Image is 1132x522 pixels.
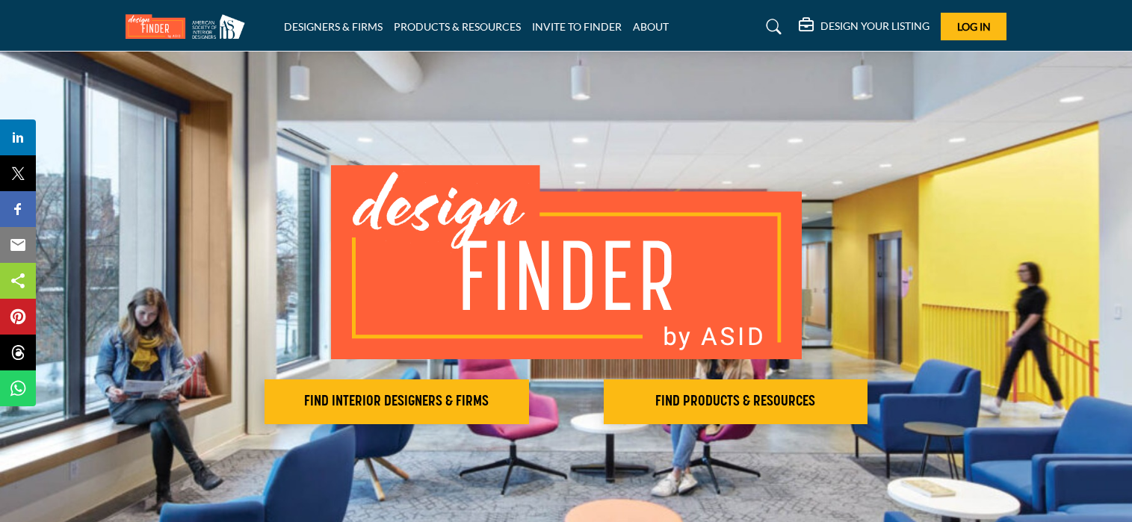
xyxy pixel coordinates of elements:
h2: FIND PRODUCTS & RESOURCES [608,393,864,411]
h5: DESIGN YOUR LISTING [820,19,930,33]
img: image [331,165,802,359]
a: Search [752,15,791,39]
h2: FIND INTERIOR DESIGNERS & FIRMS [269,393,525,411]
img: Site Logo [126,14,253,39]
a: ABOUT [633,20,669,33]
a: DESIGNERS & FIRMS [284,20,383,33]
button: Log In [941,13,1006,40]
a: PRODUCTS & RESOURCES [394,20,521,33]
a: INVITE TO FINDER [532,20,622,33]
button: FIND PRODUCTS & RESOURCES [604,379,868,424]
span: Log In [957,20,991,33]
button: FIND INTERIOR DESIGNERS & FIRMS [265,379,529,424]
div: DESIGN YOUR LISTING [799,18,930,36]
